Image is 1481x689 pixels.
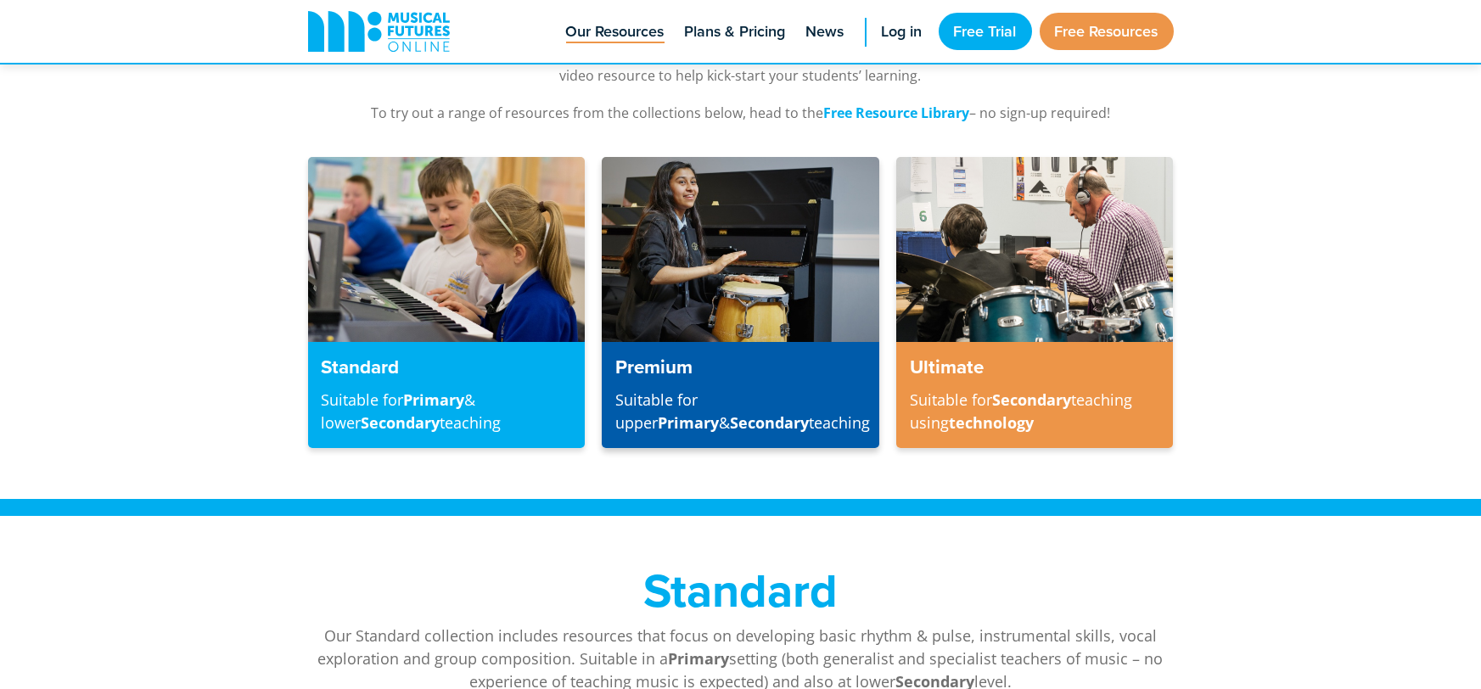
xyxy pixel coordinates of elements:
[823,104,969,122] strong: Free Resource Library
[362,412,440,433] strong: Secondary
[615,389,865,434] p: Suitable for upper & teaching
[910,389,1159,434] p: Suitable for teaching using
[658,412,719,433] strong: Primary
[404,389,465,410] strong: Primary
[823,104,969,123] a: Free Resource Library
[602,157,878,447] a: Premium Suitable for upperPrimary&Secondaryteaching
[896,157,1173,447] a: Ultimate Suitable forSecondaryteaching usingtechnology
[308,103,1174,123] p: To try out a range of resources from the collections below, head to the – no sign-up required!
[308,45,1174,86] p: Choose from three different membership plans designed to meet different music teaching needs. Pac...
[1040,13,1174,50] a: Free Resources
[730,412,809,433] strong: Secondary
[939,13,1032,50] a: Free Trial
[685,20,786,43] span: Plans & Pricing
[992,389,1071,410] strong: Secondary
[322,389,571,434] p: Suitable for & lower teaching
[806,20,844,43] span: News
[308,157,585,447] a: Standard Suitable forPrimary& lowerSecondaryteaching
[566,20,665,43] span: Our Resources
[669,648,730,669] strong: Primary
[308,567,1174,614] h1: Standard
[322,356,571,378] h4: Standard
[615,356,865,378] h4: Premium
[910,356,1159,378] h4: Ultimate
[949,412,1034,433] strong: technology
[882,20,923,43] span: Log in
